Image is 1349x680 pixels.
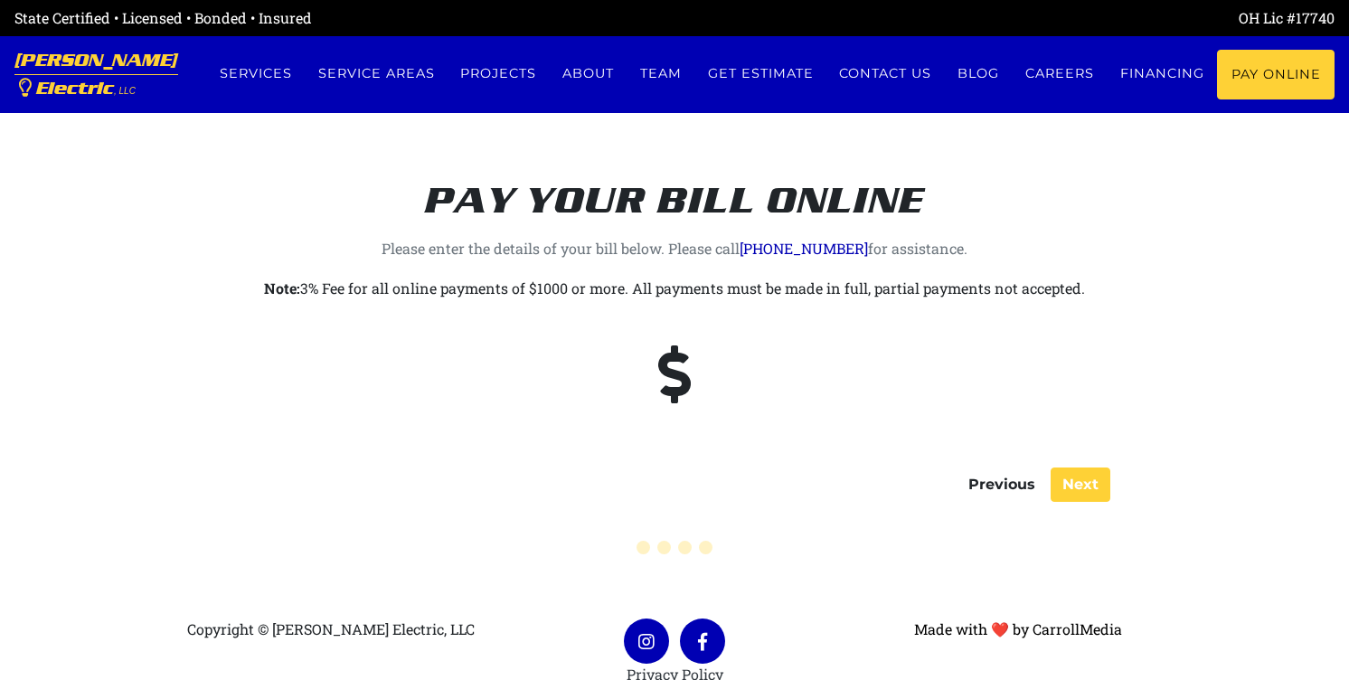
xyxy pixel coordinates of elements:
a: Services [206,50,305,98]
a: Service Areas [305,50,448,98]
button: Previous [957,467,1047,502]
a: Pay Online [1217,50,1335,99]
div: State Certified • Licensed • Bonded • Insured [14,7,674,29]
h2: Pay your bill online [173,136,1176,222]
a: Made with ❤ by CarrollMedia [914,619,1122,638]
a: Contact us [826,50,945,98]
p: 3% Fee for all online payments of $1000 or more. All payments must be made in full, partial payme... [173,276,1176,301]
strong: Note: [264,279,300,297]
a: [PERSON_NAME] Electric, LLC [14,36,178,113]
div: OH Lic #17740 [674,7,1335,29]
span: , LLC [114,86,136,96]
a: Blog [945,50,1013,98]
span: Copyright © [PERSON_NAME] Electric, LLC [187,619,475,638]
a: Team [627,50,695,98]
a: About [550,50,627,98]
a: [PHONE_NUMBER] [740,239,868,258]
button: Next [1051,467,1110,502]
p: Please enter the details of your bill below. Please call for assistance. [173,236,1176,261]
a: Careers [1013,50,1108,98]
a: Financing [1107,50,1217,98]
a: Get estimate [694,50,826,98]
a: Projects [448,50,550,98]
